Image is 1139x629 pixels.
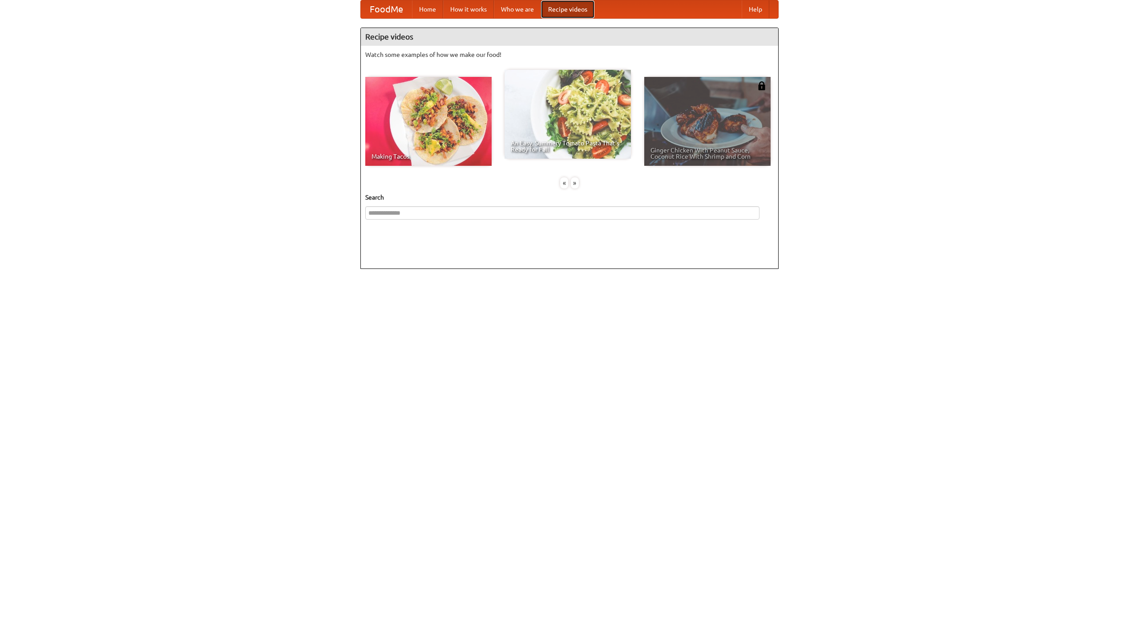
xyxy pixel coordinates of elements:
span: An Easy, Summery Tomato Pasta That's Ready for Fall [511,140,625,152]
span: Making Tacos [372,153,485,160]
h5: Search [365,193,774,202]
img: 483408.png [757,81,766,90]
h4: Recipe videos [361,28,778,46]
p: Watch some examples of how we make our food! [365,50,774,59]
a: Home [412,0,443,18]
div: » [571,177,579,188]
div: « [560,177,568,188]
a: An Easy, Summery Tomato Pasta That's Ready for Fall [505,70,631,159]
a: FoodMe [361,0,412,18]
a: Help [742,0,769,18]
a: How it works [443,0,494,18]
a: Recipe videos [541,0,594,18]
a: Making Tacos [365,77,492,166]
a: Who we are [494,0,541,18]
